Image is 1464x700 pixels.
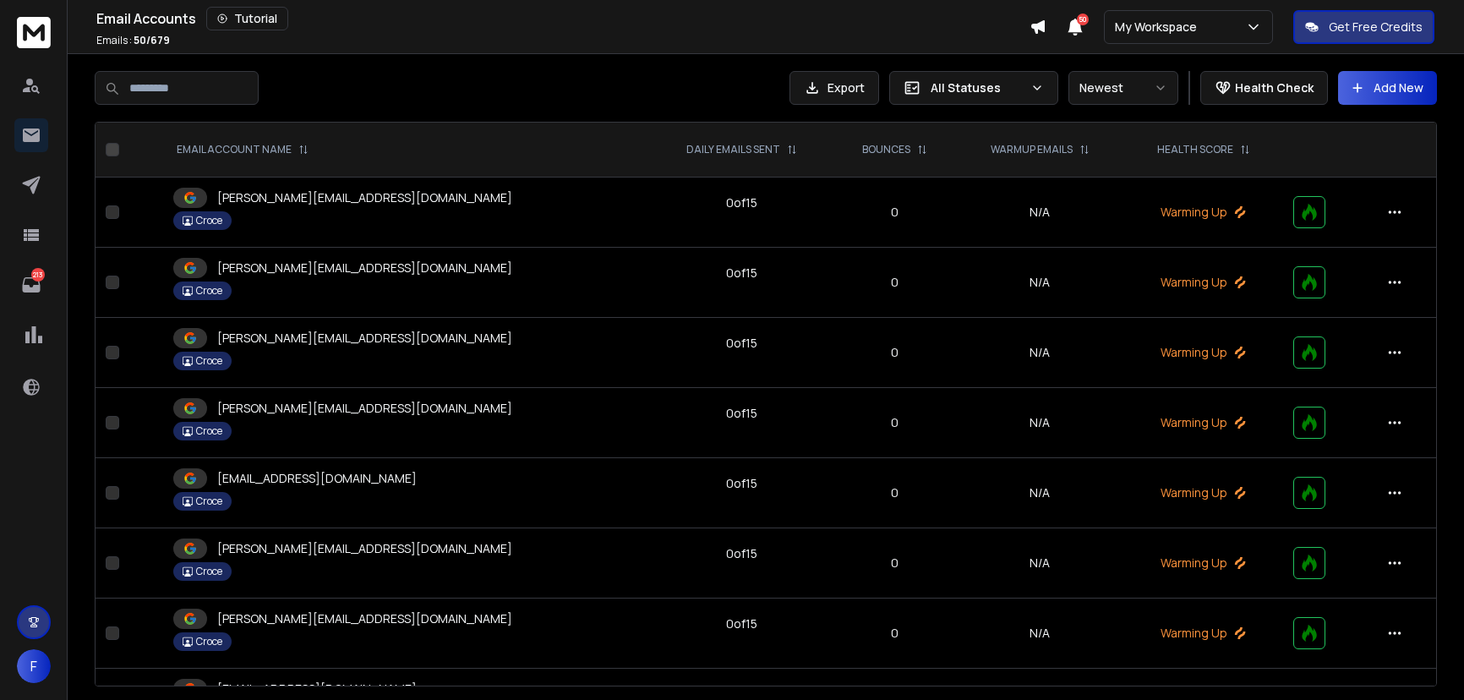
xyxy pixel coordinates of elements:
p: 0 [844,414,946,431]
td: N/A [956,458,1123,528]
button: Health Check [1200,71,1328,105]
p: [PERSON_NAME][EMAIL_ADDRESS][DOMAIN_NAME] [217,400,512,417]
p: 0 [844,274,946,291]
p: [PERSON_NAME][EMAIL_ADDRESS][DOMAIN_NAME] [217,610,512,627]
div: Email Accounts [96,7,1030,30]
button: F [17,649,51,683]
span: 50 / 679 [134,33,170,47]
td: N/A [956,388,1123,458]
td: N/A [956,599,1123,669]
div: 0 of 15 [726,265,757,282]
button: Add New [1338,71,1437,105]
p: [EMAIL_ADDRESS][DOMAIN_NAME] [217,681,417,697]
p: HEALTH SCORE [1157,143,1233,156]
p: [PERSON_NAME][EMAIL_ADDRESS][DOMAIN_NAME] [217,260,512,276]
div: 0 of 15 [726,194,757,211]
p: Croce [196,354,222,368]
p: Croce [196,495,222,508]
td: N/A [956,178,1123,248]
a: 213 [14,268,48,302]
div: 0 of 15 [726,335,757,352]
p: 0 [844,555,946,571]
button: Get Free Credits [1293,10,1434,44]
p: 213 [31,268,45,282]
p: Warming Up [1134,484,1273,501]
td: N/A [956,248,1123,318]
p: WARMUP EMAILS [991,143,1073,156]
button: Newest [1068,71,1178,105]
div: 0 of 15 [726,545,757,562]
p: Warming Up [1134,555,1273,571]
div: 0 of 15 [726,615,757,632]
p: [PERSON_NAME][EMAIL_ADDRESS][DOMAIN_NAME] [217,330,512,347]
p: DAILY EMAILS SENT [686,143,780,156]
p: Health Check [1235,79,1314,96]
button: Export [789,71,879,105]
div: 0 of 15 [726,405,757,422]
p: Croce [196,424,222,438]
p: [PERSON_NAME][EMAIL_ADDRESS][DOMAIN_NAME] [217,540,512,557]
p: All Statuses [931,79,1024,96]
p: [EMAIL_ADDRESS][DOMAIN_NAME] [217,470,417,487]
button: Tutorial [206,7,288,30]
p: Croce [196,635,222,648]
p: Croce [196,284,222,298]
p: Croce [196,214,222,227]
p: Warming Up [1134,625,1273,642]
div: 0 of 15 [726,475,757,492]
p: Warming Up [1134,414,1273,431]
p: My Workspace [1115,19,1204,36]
p: 0 [844,625,946,642]
span: 50 [1077,14,1089,25]
td: N/A [956,318,1123,388]
p: Warming Up [1134,344,1273,361]
p: Get Free Credits [1329,19,1423,36]
p: Emails : [96,34,170,47]
p: Warming Up [1134,274,1273,291]
p: 0 [844,484,946,501]
p: 0 [844,344,946,361]
p: BOUNCES [862,143,910,156]
p: Warming Up [1134,204,1273,221]
td: N/A [956,528,1123,599]
p: Croce [196,565,222,578]
div: EMAIL ACCOUNT NAME [177,143,309,156]
p: 0 [844,204,946,221]
p: [PERSON_NAME][EMAIL_ADDRESS][DOMAIN_NAME] [217,189,512,206]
